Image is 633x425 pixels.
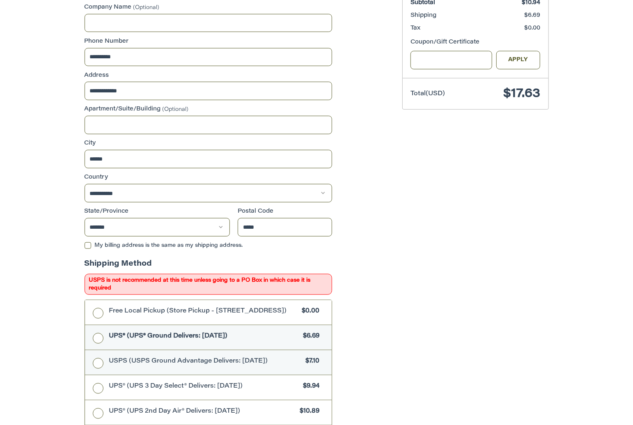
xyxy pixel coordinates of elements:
label: Apartment/Suite/Building [85,105,332,114]
span: $17.63 [503,88,540,100]
span: Total (USD) [411,91,445,97]
span: $0.00 [298,307,320,316]
span: $6.69 [524,13,540,18]
span: USPS (USPS Ground Advantage Delivers: [DATE]) [109,357,302,366]
span: UPS® (UPS 3 Day Select® Delivers: [DATE]) [109,382,299,391]
span: UPS® (UPS® Ground Delivers: [DATE]) [109,332,299,341]
span: UPS® (UPS 2nd Day Air® Delivers: [DATE]) [109,407,296,416]
button: Apply [496,51,541,69]
div: Coupon/Gift Certificate [411,38,540,47]
label: Company Name [85,3,332,12]
legend: Shipping Method [85,259,152,274]
span: $0.00 [524,25,540,31]
span: Shipping [411,13,436,18]
span: Free Local Pickup (Store Pickup - [STREET_ADDRESS]) [109,307,298,316]
span: USPS is not recommended at this time unless going to a PO Box in which case it is required [85,274,332,295]
span: Tax [411,25,420,31]
input: Gift Certificate or Coupon Code [411,51,492,69]
span: $7.10 [302,357,320,366]
label: Address [85,71,332,80]
label: Postal Code [238,207,332,216]
label: Phone Number [85,37,332,46]
span: $10.89 [296,407,320,416]
span: $9.94 [299,382,320,391]
label: Country [85,173,332,182]
label: My billing address is the same as my shipping address. [85,242,332,249]
label: State/Province [85,207,230,216]
small: (Optional) [133,5,160,10]
small: (Optional) [163,107,189,113]
label: City [85,139,332,148]
span: $6.69 [299,332,320,341]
